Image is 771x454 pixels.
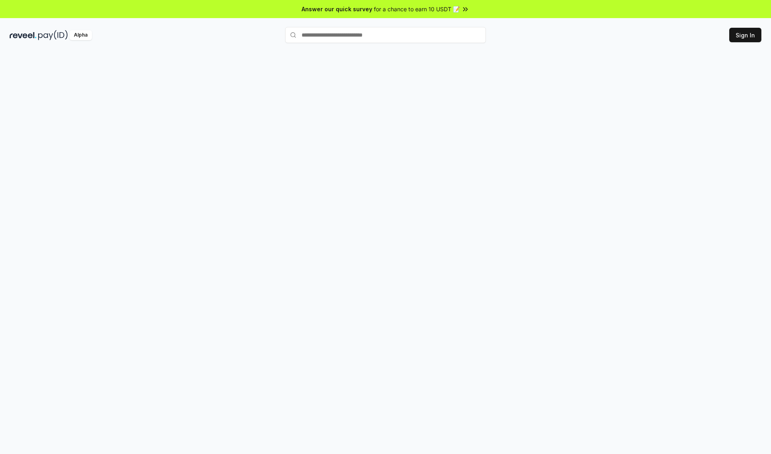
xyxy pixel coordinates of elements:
img: reveel_dark [10,30,37,40]
img: pay_id [38,30,68,40]
button: Sign In [729,28,761,42]
div: Alpha [69,30,92,40]
span: Answer our quick survey [302,5,372,13]
span: for a chance to earn 10 USDT 📝 [374,5,460,13]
